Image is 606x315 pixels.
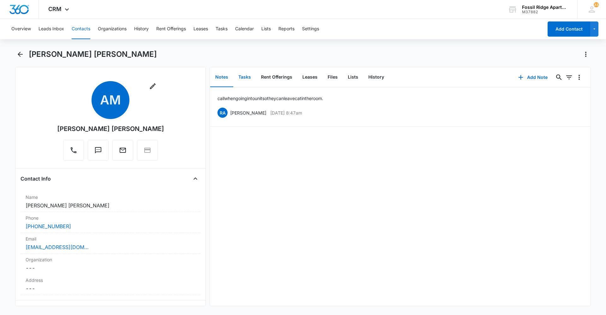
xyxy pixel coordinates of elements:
[21,274,200,295] div: Address---
[594,2,599,7] span: 33
[26,264,195,272] dd: ---
[233,68,256,87] button: Tasks
[302,19,319,39] button: Settings
[554,72,564,82] button: Search...
[21,254,200,274] div: Organization---
[190,174,200,184] button: Close
[343,68,363,87] button: Lists
[581,49,591,59] button: Actions
[297,68,323,87] button: Leases
[574,72,584,82] button: Overflow Menu
[522,10,568,14] div: account id
[217,95,323,102] p: call when going into unit so they can leave cat in the room.
[235,19,254,39] button: Calendar
[323,68,343,87] button: Files
[15,49,25,59] button: Back
[26,223,71,230] a: [PHONE_NUMBER]
[98,19,127,39] button: Organizations
[26,256,195,263] label: Organization
[26,243,89,251] a: [EMAIL_ADDRESS][DOMAIN_NAME]
[92,81,129,119] span: AM
[156,19,186,39] button: Rent Offerings
[522,5,568,10] div: account name
[63,140,84,161] button: Call
[26,285,195,292] dd: ---
[48,6,62,12] span: CRM
[112,150,133,155] a: Email
[21,175,51,182] h4: Contact Info
[564,72,574,82] button: Filters
[112,140,133,161] button: Email
[256,68,297,87] button: Rent Offerings
[261,19,271,39] button: Lists
[278,19,294,39] button: Reports
[39,19,64,39] button: Leads Inbox
[26,215,195,221] label: Phone
[26,277,195,283] label: Address
[217,108,228,118] span: RA
[134,19,149,39] button: History
[88,150,109,155] a: Text
[270,110,302,116] p: [DATE] 8:47am
[57,124,164,134] div: [PERSON_NAME] [PERSON_NAME]
[21,191,200,212] div: Name[PERSON_NAME] [PERSON_NAME]
[26,202,195,209] dd: [PERSON_NAME] [PERSON_NAME]
[72,19,90,39] button: Contacts
[26,235,195,242] label: Email
[63,150,84,155] a: Call
[29,50,157,59] h1: [PERSON_NAME] [PERSON_NAME]
[21,212,200,233] div: Phone[PHONE_NUMBER]
[88,140,109,161] button: Text
[230,110,266,116] p: [PERSON_NAME]
[11,19,31,39] button: Overview
[363,68,389,87] button: History
[210,68,233,87] button: Notes
[26,194,195,200] label: Name
[512,70,554,85] button: Add Note
[21,233,200,254] div: Email[EMAIL_ADDRESS][DOMAIN_NAME]
[594,2,599,7] div: notifications count
[193,19,208,39] button: Leases
[216,19,228,39] button: Tasks
[548,21,590,37] button: Add Contact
